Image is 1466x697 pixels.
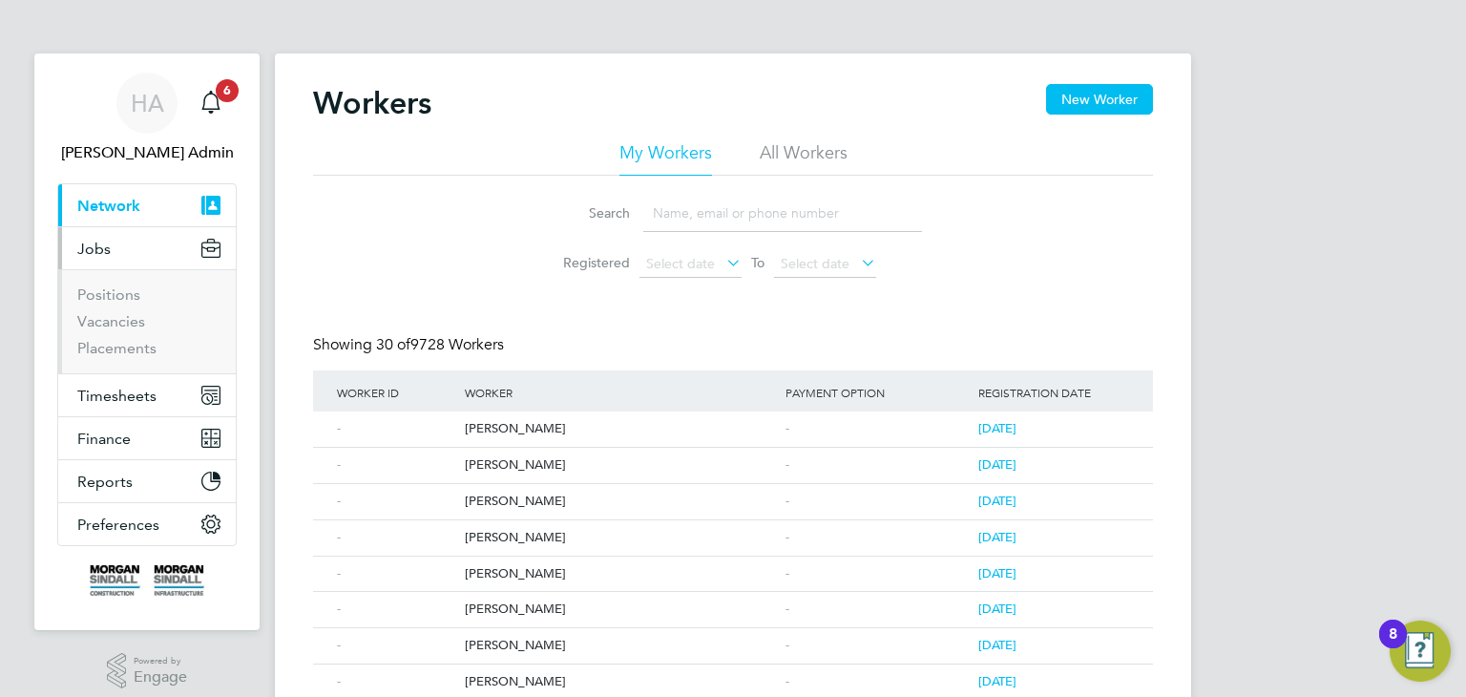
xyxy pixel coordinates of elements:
span: Engage [134,669,187,686]
div: - [781,520,974,556]
span: Select date [781,255,849,272]
div: [PERSON_NAME] [460,592,781,627]
div: - [781,484,974,519]
span: [DATE] [978,673,1016,689]
li: All Workers [760,141,848,176]
div: - [781,592,974,627]
button: Preferences [58,503,236,545]
div: [PERSON_NAME] [460,628,781,664]
a: 6 [192,73,230,134]
a: -[PERSON_NAME]-[DATE] [332,627,1134,644]
span: Reports [77,473,133,491]
div: Worker [460,370,781,414]
button: New Worker [1046,84,1153,115]
span: 30 of [376,335,410,354]
a: -[PERSON_NAME]-[DATE] [332,411,1134,427]
div: - [781,557,974,592]
div: - [332,412,460,447]
div: Jobs [58,269,236,373]
span: To [745,250,770,275]
div: - [332,520,460,556]
div: - [332,448,460,483]
div: - [332,628,460,664]
a: -[PERSON_NAME]-[DATE] [332,591,1134,607]
div: - [332,484,460,519]
div: [PERSON_NAME] [460,484,781,519]
button: Open Resource Center, 8 new notifications [1390,621,1451,682]
h2: Workers [313,84,431,122]
div: [PERSON_NAME] [460,448,781,483]
div: [PERSON_NAME] [460,412,781,447]
div: [PERSON_NAME] [460,557,781,592]
a: Positions [77,285,140,304]
a: -[PERSON_NAME]-[DATE] [332,556,1134,572]
div: Worker ID [332,370,460,414]
a: HA[PERSON_NAME] Admin [57,73,237,164]
span: 9728 Workers [376,335,504,354]
button: Jobs [58,227,236,269]
span: Preferences [77,516,159,534]
span: HA [131,91,164,116]
span: [DATE] [978,529,1016,545]
input: Name, email or phone number [643,195,922,232]
span: [DATE] [978,565,1016,581]
span: [DATE] [978,456,1016,473]
span: Powered by [134,653,187,669]
span: 6 [216,79,239,102]
a: Vacancies [77,312,145,330]
div: - [781,448,974,483]
div: - [332,557,460,592]
span: Network [77,197,140,215]
span: Finance [77,430,131,448]
a: -[PERSON_NAME]-[DATE] [332,519,1134,536]
label: Registered [544,254,630,271]
div: [PERSON_NAME] [460,520,781,556]
span: Select date [646,255,715,272]
button: Network [58,184,236,226]
span: Timesheets [77,387,157,405]
div: Payment Option [781,370,974,414]
label: Search [544,204,630,222]
div: - [781,412,974,447]
div: - [332,592,460,627]
div: Showing [313,335,508,355]
button: Reports [58,460,236,502]
a: Go to home page [57,565,237,596]
div: - [781,628,974,664]
a: Placements [77,339,157,357]
span: Hays Admin [57,141,237,164]
div: 8 [1389,634,1397,659]
span: [DATE] [978,637,1016,653]
a: -[PERSON_NAME]-[DATE] [332,483,1134,499]
a: Powered byEngage [107,653,188,689]
span: [DATE] [978,493,1016,509]
img: morgansindall-logo-retina.png [90,565,204,596]
a: -[PERSON_NAME]-[DATE] [332,447,1134,463]
span: Jobs [77,240,111,258]
button: Finance [58,417,236,459]
div: Registration Date [974,370,1134,414]
span: [DATE] [978,601,1016,617]
button: Timesheets [58,374,236,416]
nav: Main navigation [34,53,260,630]
li: My Workers [619,141,712,176]
span: [DATE] [978,420,1016,436]
a: -[PERSON_NAME]-[DATE] [332,664,1134,680]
